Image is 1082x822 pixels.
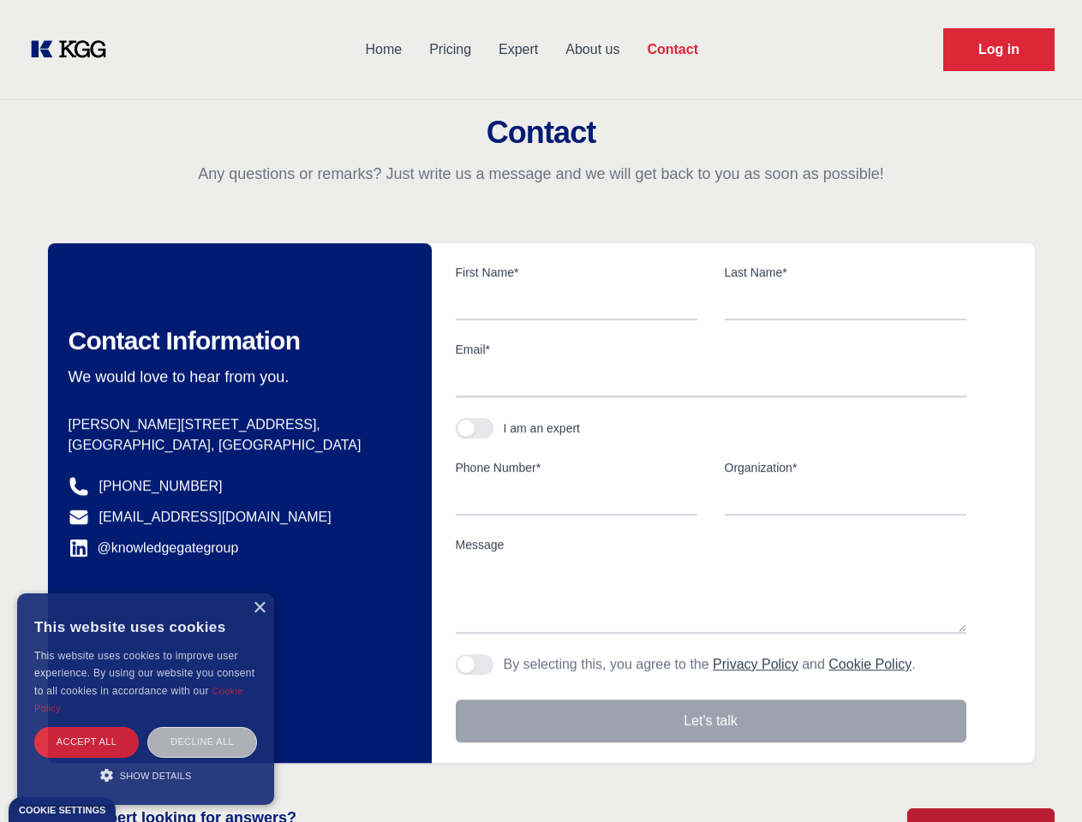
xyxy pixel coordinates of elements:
a: @knowledgegategroup [69,538,239,558]
a: Expert [485,27,552,72]
div: Show details [34,766,257,783]
label: Last Name* [725,264,966,281]
a: Cookie Policy [34,686,243,713]
h2: Contact Information [69,325,404,356]
p: [GEOGRAPHIC_DATA], [GEOGRAPHIC_DATA] [69,435,404,456]
span: This website uses cookies to improve user experience. By using our website you consent to all coo... [34,650,254,697]
p: By selecting this, you agree to the and . [504,654,916,675]
div: Cookie settings [19,806,105,815]
a: Contact [633,27,712,72]
a: KOL Knowledge Platform: Talk to Key External Experts (KEE) [27,36,120,63]
p: [PERSON_NAME][STREET_ADDRESS], [69,414,404,435]
a: Home [351,27,415,72]
label: Phone Number* [456,459,697,476]
label: First Name* [456,264,697,281]
a: Cookie Policy [828,657,912,671]
iframe: Chat Widget [996,740,1082,822]
div: I am an expert [504,420,581,437]
label: Message [456,536,966,553]
a: [PHONE_NUMBER] [99,476,223,497]
div: Decline all [147,727,257,757]
a: About us [552,27,633,72]
label: Organization* [725,459,966,476]
span: Show details [120,771,192,781]
a: Request Demo [943,28,1055,71]
p: We would love to hear from you. [69,366,404,387]
div: Accept all [34,727,139,757]
a: Pricing [415,27,485,72]
p: Any questions or remarks? Just write us a message and we will get back to you as soon as possible! [21,164,1061,184]
div: This website uses cookies [34,606,257,647]
button: Let's talk [456,700,966,742]
div: Close [253,602,266,615]
a: Privacy Policy [713,657,798,671]
h2: Contact [21,116,1061,150]
label: Email* [456,341,966,358]
a: [EMAIL_ADDRESS][DOMAIN_NAME] [99,507,332,527]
